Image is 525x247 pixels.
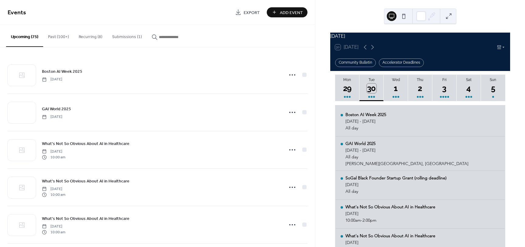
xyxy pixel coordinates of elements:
div: [PERSON_NAME][GEOGRAPHIC_DATA], [GEOGRAPHIC_DATA] [345,161,468,166]
div: 1 [391,83,401,94]
button: Past (100+) [43,25,74,46]
a: GAI World 2025 [42,105,71,112]
button: Submissions (1) [107,25,147,46]
button: Upcoming (75) [6,25,43,47]
a: Boston AI Week 2025 [42,68,82,75]
span: GAI World 2025 [42,106,71,112]
span: Events [8,7,26,19]
div: Tue [361,78,382,82]
div: 2 [415,83,425,94]
button: Sat4 [457,75,481,101]
span: - [361,217,362,223]
div: [DATE] - [DATE] [345,118,386,124]
a: Export [231,7,264,17]
span: 10:00 am [42,192,65,197]
div: Sun [483,78,503,82]
button: Tue30 [359,75,384,101]
span: What's Not So Obvious About AI in Healthcare [42,178,129,185]
div: Fri [434,78,455,82]
div: 3 [440,83,450,94]
div: [DATE] [330,33,510,40]
div: GAI World 2025 [345,141,468,146]
span: 10:00 am [42,229,65,235]
div: 30 [367,83,377,94]
div: 5 [488,83,498,94]
a: What's Not So Obvious About AI in Healthcare [42,215,129,222]
span: 10:00am [345,217,361,223]
button: Add Event [267,7,307,17]
button: Fri3 [432,75,457,101]
div: [DATE] - [DATE] [345,147,468,153]
div: Boston AI Week 2025 [345,112,386,117]
button: Sun5 [481,75,505,101]
div: Wed [386,78,406,82]
button: Recurring (8) [74,25,107,46]
div: What's Not So Obvious About AI in Healthcare [345,233,435,238]
span: 10:00 am [42,154,65,160]
button: Mon29 [335,75,359,101]
div: [DATE] [345,182,447,187]
div: 4 [464,83,474,94]
span: [DATE] [42,114,62,120]
div: Mon [337,78,358,82]
span: Add Event [280,9,303,16]
div: Community Bulletin [335,58,376,67]
div: SoGal Black Founder Startup Grant (rolling deadline) [345,175,447,181]
div: [DATE] [345,240,435,245]
div: 29 [342,83,352,94]
div: Sat [458,78,479,82]
span: [DATE] [42,149,65,154]
a: What's Not So Obvious About AI in Healthcare [42,178,129,185]
button: Thu2 [408,75,432,101]
span: [DATE] [42,77,62,82]
div: What's Not So Obvious About AI in Healthcare [345,204,435,210]
div: All day [345,189,447,194]
a: What's Not So Obvious About AI in Healthcare [42,140,129,147]
div: All day [345,154,468,160]
div: Thu [410,78,431,82]
span: Export [244,9,260,16]
span: 2:00pm [362,217,376,223]
div: Accelerator Deadlines [379,58,424,67]
span: [DATE] [42,224,65,229]
div: All day [345,125,386,131]
span: [DATE] [42,186,65,192]
div: [DATE] [345,211,435,216]
button: Wed1 [384,75,408,101]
